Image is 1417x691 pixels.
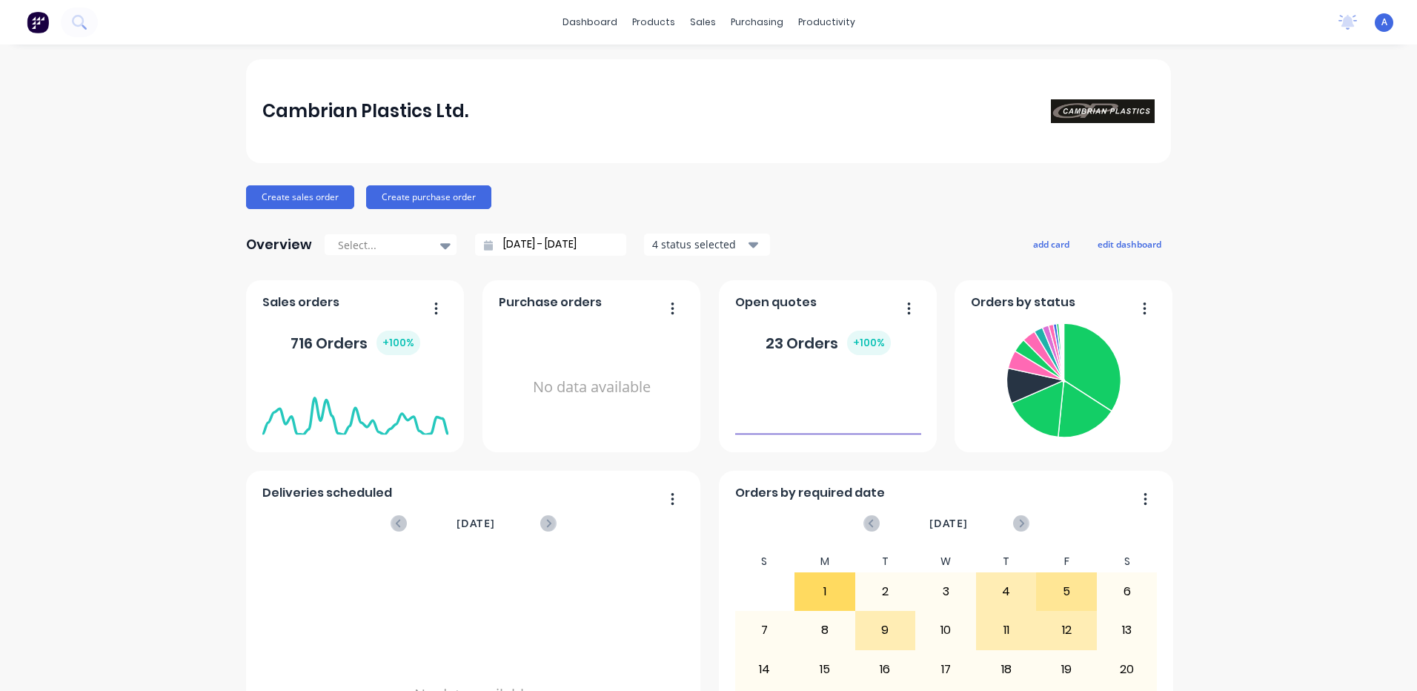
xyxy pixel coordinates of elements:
[27,11,49,33] img: Factory
[262,96,468,126] div: Cambrian Plastics Ltd.
[977,612,1036,649] div: 11
[1098,651,1157,688] div: 20
[1381,16,1387,29] span: A
[795,612,854,649] div: 8
[1098,573,1157,610] div: 6
[976,551,1037,572] div: T
[916,651,975,688] div: 17
[262,294,339,311] span: Sales orders
[1097,551,1158,572] div: S
[1051,99,1155,123] img: Cambrian Plastics Ltd.
[246,185,354,209] button: Create sales order
[1088,234,1171,254] button: edit dashboard
[856,573,915,610] div: 2
[457,515,495,532] span: [DATE]
[971,294,1075,311] span: Orders by status
[735,294,817,311] span: Open quotes
[291,331,420,355] div: 716 Orders
[625,11,683,33] div: products
[916,612,975,649] div: 10
[1037,612,1096,649] div: 12
[499,294,602,311] span: Purchase orders
[794,551,855,572] div: M
[246,230,312,259] div: Overview
[791,11,863,33] div: productivity
[795,651,854,688] div: 15
[916,573,975,610] div: 3
[856,651,915,688] div: 16
[652,237,746,252] div: 4 status selected
[723,11,791,33] div: purchasing
[847,331,891,355] div: + 100 %
[735,612,794,649] div: 7
[1037,651,1096,688] div: 19
[856,612,915,649] div: 9
[766,331,891,355] div: 23 Orders
[734,551,795,572] div: S
[915,551,976,572] div: W
[366,185,491,209] button: Create purchase order
[1098,612,1157,649] div: 13
[977,573,1036,610] div: 4
[1036,551,1097,572] div: F
[644,234,770,256] button: 4 status selected
[555,11,625,33] a: dashboard
[855,551,916,572] div: T
[735,484,885,502] span: Orders by required date
[1037,573,1096,610] div: 5
[977,651,1036,688] div: 18
[499,317,685,457] div: No data available
[262,484,392,502] span: Deliveries scheduled
[795,573,854,610] div: 1
[735,651,794,688] div: 14
[376,331,420,355] div: + 100 %
[929,515,968,532] span: [DATE]
[1023,234,1079,254] button: add card
[683,11,723,33] div: sales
